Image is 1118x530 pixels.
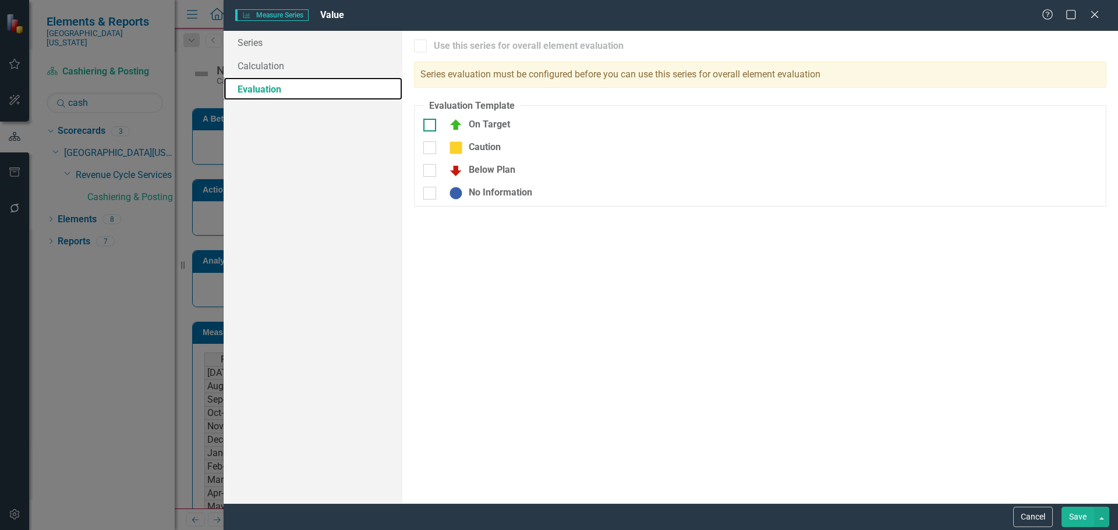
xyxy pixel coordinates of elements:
[224,54,402,77] a: Calculation
[443,163,515,177] div: Below Plan
[414,62,1106,88] div: Series evaluation must be configured before you can use this series for overall element evaluation
[449,118,463,132] img: On Target
[423,99,521,113] legend: Evaluation Template
[434,40,624,53] div: Use this series for overall element evaluation
[449,163,463,177] img: Below Plan
[449,186,463,200] img: No Information
[449,141,463,155] img: Caution
[320,9,344,20] span: Value
[1062,507,1094,527] button: Save
[443,118,510,132] div: On Target
[235,9,309,21] span: Measure Series
[224,77,402,101] a: Evaluation
[443,186,532,200] div: No Information
[1013,507,1053,527] button: Cancel
[443,141,501,155] div: Caution
[224,31,402,54] a: Series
